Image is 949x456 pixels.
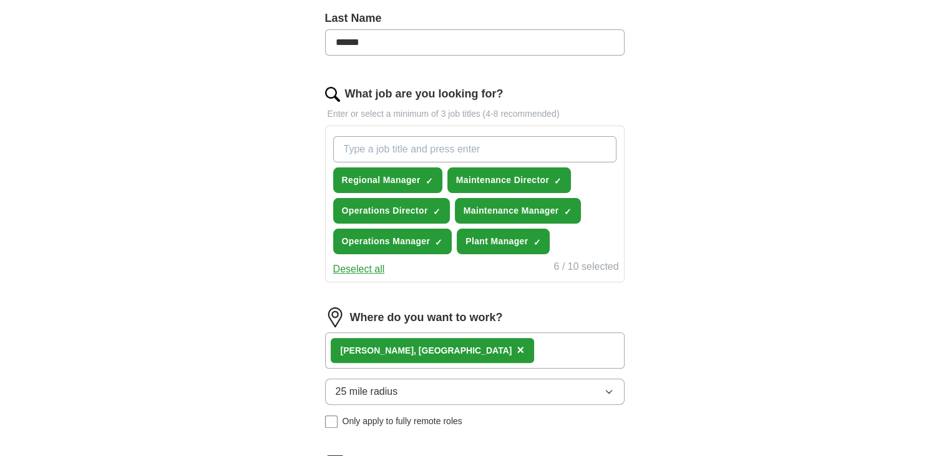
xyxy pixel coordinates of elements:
[433,207,440,217] span: ✓
[464,204,559,217] span: Maintenance Manager
[341,344,512,357] div: , [GEOGRAPHIC_DATA]
[336,384,398,399] span: 25 mile radius
[333,198,450,224] button: Operations Director✓
[325,107,625,121] p: Enter or select a minimum of 3 job titles (4-8 recommended)
[455,198,581,224] button: Maintenance Manager✓
[426,176,433,186] span: ✓
[345,86,504,102] label: What job are you looking for?
[447,167,571,193] button: Maintenance Director✓
[342,204,428,217] span: Operations Director
[333,262,385,277] button: Deselect all
[333,136,616,162] input: Type a job title and press enter
[465,235,528,248] span: Plant Manager
[333,229,452,254] button: Operations Manager✓
[325,307,345,327] img: location.png
[333,167,442,193] button: Regional Manager✓
[517,341,524,360] button: ×
[350,309,503,326] label: Where do you want to work?
[342,235,431,248] span: Operations Manager
[517,343,524,357] span: ×
[341,345,414,355] strong: [PERSON_NAME]
[435,237,442,247] span: ✓
[456,174,549,187] span: Maintenance Director
[325,87,340,102] img: search.png
[325,415,338,428] input: Only apply to fully remote roles
[343,415,462,428] span: Only apply to fully remote roles
[325,379,625,405] button: 25 mile radius
[564,207,572,217] span: ✓
[325,10,625,27] label: Last Name
[554,176,562,186] span: ✓
[533,237,540,247] span: ✓
[457,229,550,254] button: Plant Manager✓
[553,259,618,277] div: 6 / 10 selected
[342,174,421,187] span: Regional Manager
